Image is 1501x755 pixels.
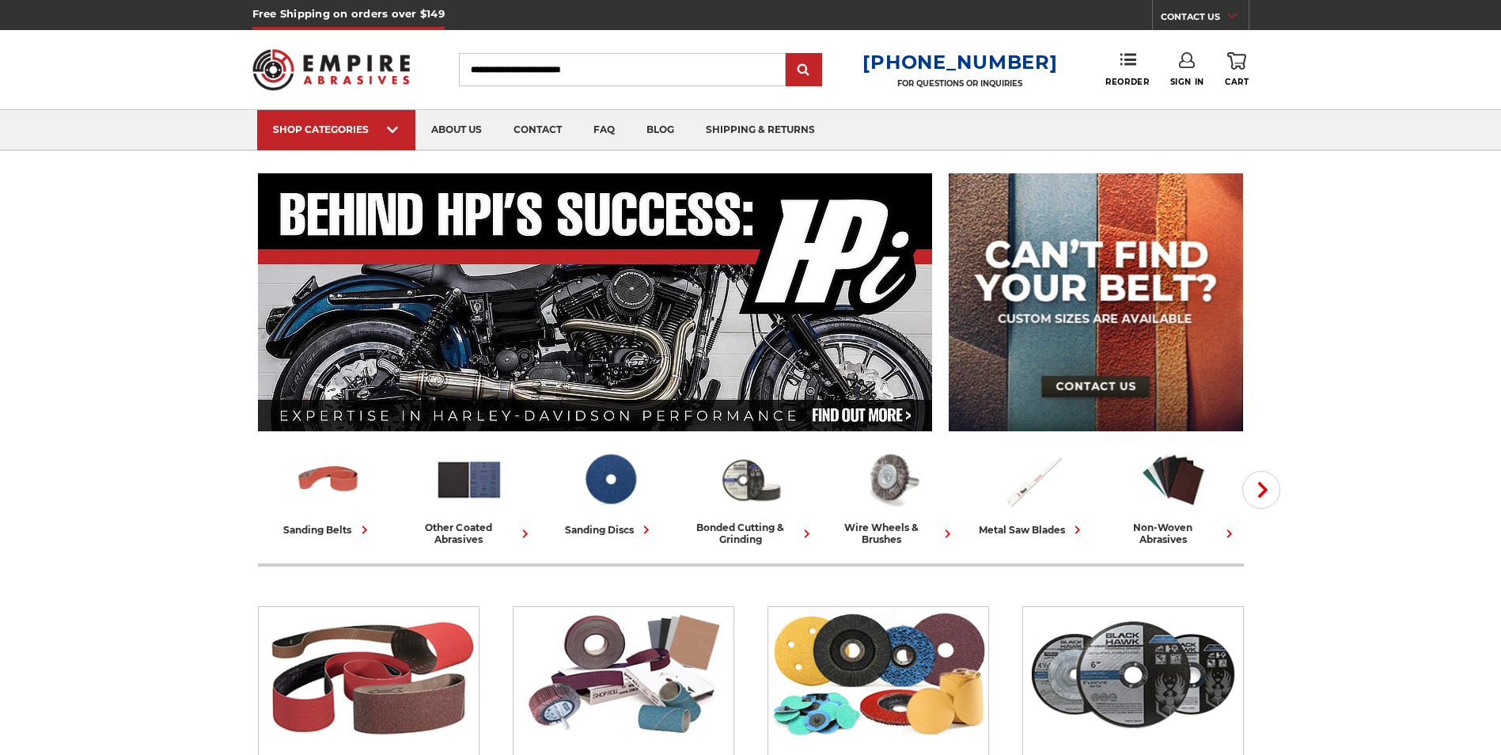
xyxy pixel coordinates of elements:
div: sanding discs [565,522,654,538]
span: Cart [1225,77,1249,87]
img: Empire Abrasives [252,39,411,101]
a: faq [578,110,631,150]
a: contact [498,110,578,150]
div: SHOP CATEGORIES [273,123,400,135]
a: sanding discs [546,446,674,538]
img: Sanding Belts [294,446,363,514]
a: metal saw blades [968,446,1097,538]
img: Sanding Discs [575,446,645,514]
div: non-woven abrasives [1109,522,1238,545]
a: wire wheels & brushes [828,446,956,545]
img: Bonded Cutting & Grinding [1023,607,1243,742]
p: FOR QUESTIONS OR INQUIRIES [862,78,1057,89]
div: metal saw blades [979,522,1086,538]
a: shipping & returns [690,110,831,150]
button: Next [1242,471,1280,509]
a: CONTACT US [1161,8,1249,30]
div: sanding belts [284,522,373,538]
img: Other Coated Abrasives [514,607,733,742]
span: Sign In [1170,77,1204,87]
img: promo banner for custom belts. [949,173,1243,431]
img: Sanding Discs [768,607,988,742]
div: wire wheels & brushes [828,522,956,545]
span: Reorder [1105,77,1149,87]
a: Cart [1225,52,1249,87]
img: Other Coated Abrasives [434,446,504,514]
img: Bonded Cutting & Grinding [716,446,786,514]
a: about us [415,110,498,150]
img: Wire Wheels & Brushes [857,446,927,514]
div: bonded cutting & grinding [687,522,815,545]
a: non-woven abrasives [1109,446,1238,545]
a: bonded cutting & grinding [687,446,815,545]
img: Banner for an interview featuring Horsepower Inc who makes Harley performance upgrades featured o... [258,173,933,431]
img: Metal Saw Blades [998,446,1067,514]
a: Reorder [1105,52,1149,86]
img: Non-woven Abrasives [1139,446,1208,514]
a: [PHONE_NUMBER] [862,51,1057,74]
a: sanding belts [264,446,392,538]
a: blog [631,110,690,150]
img: Sanding Belts [259,607,479,742]
a: other coated abrasives [405,446,533,545]
div: other coated abrasives [405,522,533,545]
